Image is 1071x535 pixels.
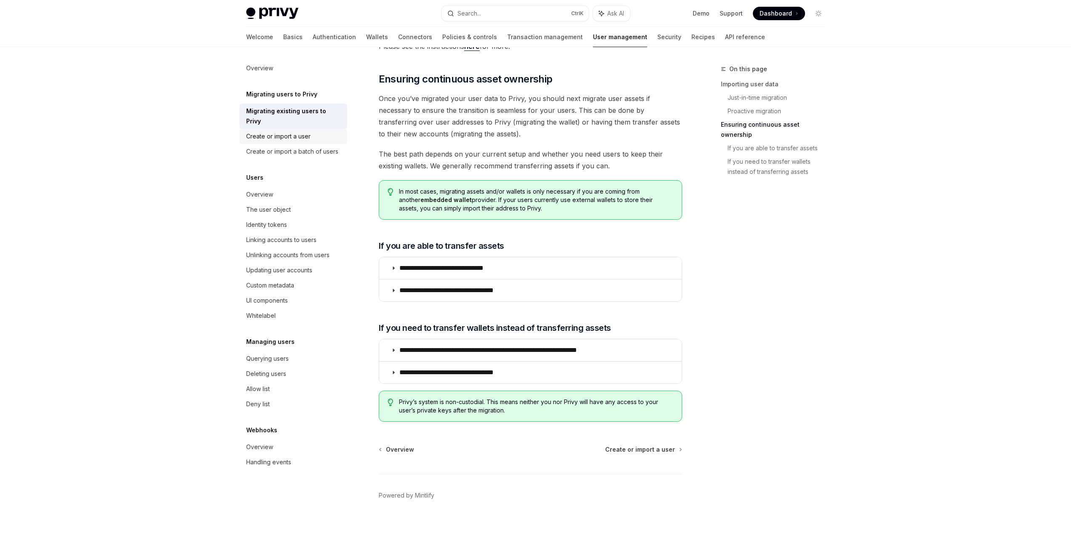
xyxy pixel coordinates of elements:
[246,384,270,394] div: Allow list
[239,217,347,232] a: Identity tokens
[246,131,311,141] div: Create or import a user
[239,439,347,455] a: Overview
[239,104,347,129] a: Migrating existing users to Privy
[246,399,270,409] div: Deny list
[246,220,287,230] div: Identity tokens
[246,146,338,157] div: Create or import a batch of users
[239,202,347,217] a: The user object
[571,10,584,17] span: Ctrl K
[593,6,630,21] button: Ask AI
[246,425,277,435] h5: Webhooks
[593,27,647,47] a: User management
[725,27,765,47] a: API reference
[507,27,583,47] a: Transaction management
[379,240,504,252] span: If you are able to transfer assets
[729,64,767,74] span: On this page
[605,445,681,454] a: Create or import a user
[246,337,295,347] h5: Managing users
[399,187,673,213] span: In most cases, migrating assets and/or wallets is only necessary if you are coming from another p...
[246,311,276,321] div: Whitelabel
[239,455,347,470] a: Handling events
[239,263,347,278] a: Updating user accounts
[728,91,832,104] a: Just-in-time migration
[239,61,347,76] a: Overview
[721,118,832,141] a: Ensuring continuous asset ownership
[239,278,347,293] a: Custom metadata
[441,6,589,21] button: Search...CtrlK
[607,9,624,18] span: Ask AI
[246,265,312,275] div: Updating user accounts
[728,104,832,118] a: Proactive migration
[239,351,347,366] a: Querying users
[246,173,263,183] h5: Users
[246,280,294,290] div: Custom metadata
[420,196,472,203] strong: embedded wallet
[239,248,347,263] a: Unlinking accounts from users
[239,397,347,412] a: Deny list
[366,27,388,47] a: Wallets
[399,398,673,415] span: Privy’s system is non-custodial. This means neither you nor Privy will have any access to your us...
[753,7,805,20] a: Dashboard
[246,89,317,99] h5: Migrating users to Privy
[246,106,342,126] div: Migrating existing users to Privy
[239,187,347,202] a: Overview
[379,148,682,172] span: The best path depends on your current setup and whether you need users to keep their existing wal...
[379,322,611,334] span: If you need to transfer wallets instead of transferring assets
[380,445,414,454] a: Overview
[246,235,316,245] div: Linking accounts to users
[246,8,298,19] img: light logo
[239,308,347,323] a: Whitelabel
[246,250,330,260] div: Unlinking accounts from users
[728,155,832,178] a: If you need to transfer wallets instead of transferring assets
[246,189,273,200] div: Overview
[720,9,743,18] a: Support
[760,9,792,18] span: Dashboard
[388,399,393,406] svg: Tip
[457,8,481,19] div: Search...
[246,354,289,364] div: Querying users
[239,293,347,308] a: UI components
[605,445,675,454] span: Create or import a user
[283,27,303,47] a: Basics
[691,27,715,47] a: Recipes
[812,7,825,20] button: Toggle dark mode
[239,129,347,144] a: Create or import a user
[386,445,414,454] span: Overview
[239,381,347,397] a: Allow list
[728,141,832,155] a: If you are able to transfer assets
[379,93,682,140] span: Once you’ve migrated your user data to Privy, you should next migrate user assets if necessary to...
[442,27,497,47] a: Policies & controls
[721,77,832,91] a: Importing user data
[693,9,710,18] a: Demo
[313,27,356,47] a: Authentication
[246,27,273,47] a: Welcome
[246,457,291,467] div: Handling events
[388,188,393,196] svg: Tip
[239,232,347,248] a: Linking accounts to users
[246,63,273,73] div: Overview
[398,27,432,47] a: Connectors
[246,369,286,379] div: Deleting users
[379,72,553,86] span: Ensuring continuous asset ownership
[239,366,347,381] a: Deleting users
[657,27,681,47] a: Security
[246,295,288,306] div: UI components
[246,442,273,452] div: Overview
[246,205,291,215] div: The user object
[379,491,434,500] a: Powered by Mintlify
[239,144,347,159] a: Create or import a batch of users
